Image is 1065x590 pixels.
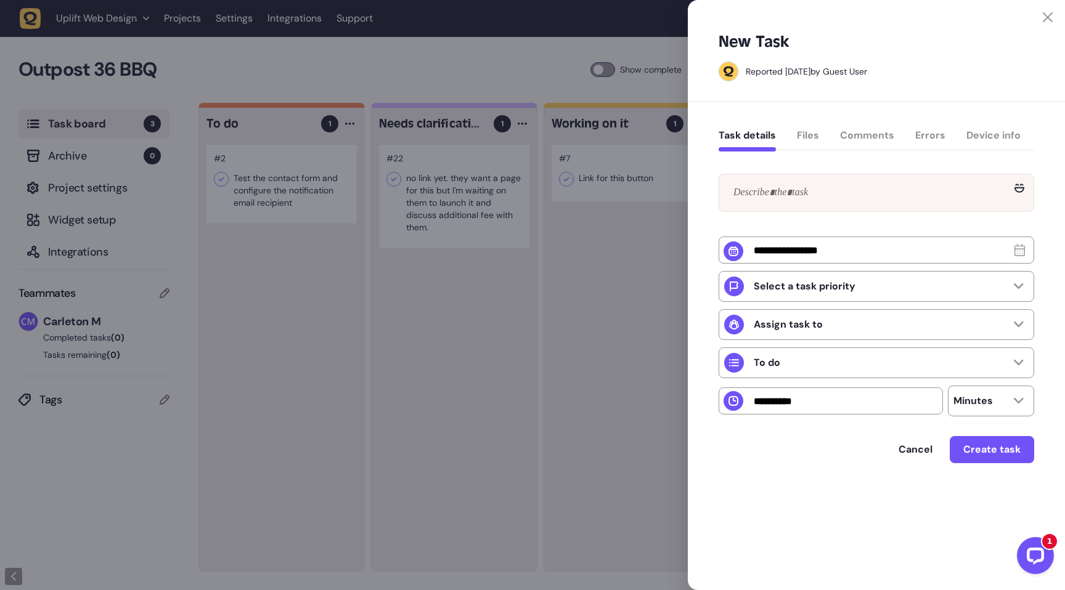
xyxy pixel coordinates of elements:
[746,65,867,78] div: by Guest User
[754,318,823,331] p: Assign task to
[963,443,1021,456] span: Create task
[953,395,993,407] p: Minutes
[719,32,790,52] h5: New Task
[886,437,945,462] button: Cancel
[950,436,1034,463] button: Create task
[719,129,776,152] button: Task details
[754,357,780,369] p: To do
[746,66,810,77] div: Reported [DATE]
[719,62,738,81] img: Guest User
[754,280,855,293] p: Select a task priority
[899,443,932,456] span: Cancel
[1007,532,1059,584] iframe: LiveChat chat widget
